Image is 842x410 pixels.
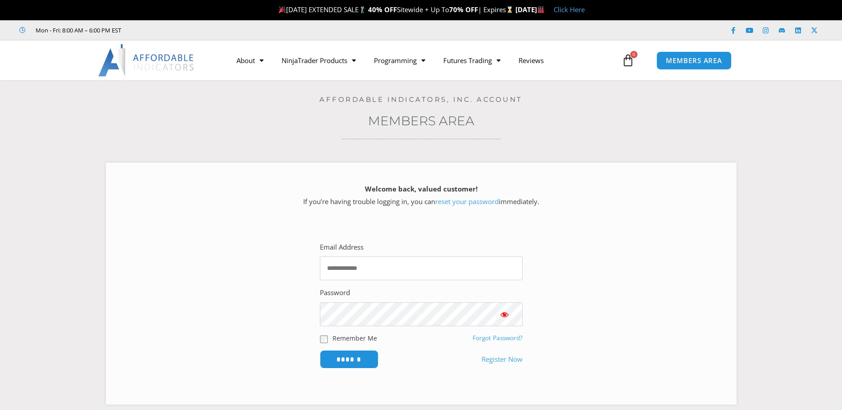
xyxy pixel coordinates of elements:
[365,184,478,193] strong: Welcome back, valued customer!
[630,51,637,58] span: 0
[473,334,523,342] a: Forgot Password?
[449,5,478,14] strong: 70% OFF
[98,44,195,77] img: LogoAI | Affordable Indicators – NinjaTrader
[368,5,397,14] strong: 40% OFF
[279,6,286,13] img: 🎉
[365,50,434,71] a: Programming
[320,287,350,299] label: Password
[359,6,366,13] img: 🏌️‍♂️
[228,50,619,71] nav: Menu
[332,333,377,343] label: Remember Me
[537,6,544,13] img: 🏭
[554,5,585,14] a: Click Here
[277,5,515,14] span: [DATE] EXTENDED SALE Sitewide + Up To | Expires
[368,113,474,128] a: Members Area
[273,50,365,71] a: NinjaTrader Products
[228,50,273,71] a: About
[666,57,722,64] span: MEMBERS AREA
[482,353,523,366] a: Register Now
[319,95,523,104] a: Affordable Indicators, Inc. Account
[487,302,523,326] button: Show password
[122,183,721,208] p: If you’re having trouble logging in, you can immediately.
[33,25,121,36] span: Mon - Fri: 8:00 AM – 6:00 PM EST
[435,197,499,206] a: reset your password
[320,241,364,254] label: Email Address
[656,51,732,70] a: MEMBERS AREA
[434,50,510,71] a: Futures Trading
[608,47,648,73] a: 0
[506,6,513,13] img: ⌛
[134,26,269,35] iframe: Customer reviews powered by Trustpilot
[510,50,553,71] a: Reviews
[515,5,545,14] strong: [DATE]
